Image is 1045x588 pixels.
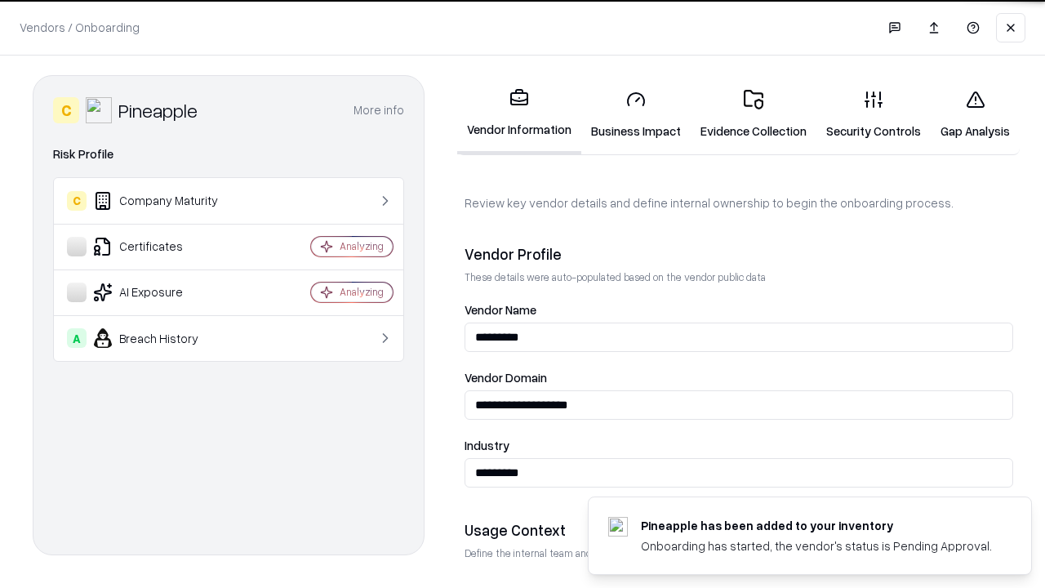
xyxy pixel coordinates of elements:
div: Pineapple has been added to your inventory [641,517,992,534]
p: Vendors / Onboarding [20,19,140,36]
div: Vendor Profile [465,244,1013,264]
button: More info [354,96,404,125]
div: Analyzing [340,285,384,299]
div: A [67,328,87,348]
div: Certificates [67,237,262,256]
div: Analyzing [340,239,384,253]
label: Vendor Name [465,304,1013,316]
a: Evidence Collection [691,77,816,153]
div: Breach History [67,328,262,348]
p: Review key vendor details and define internal ownership to begin the onboarding process. [465,194,1013,212]
div: Risk Profile [53,145,404,164]
label: Vendor Domain [465,372,1013,384]
img: Pineapple [86,97,112,123]
div: AI Exposure [67,283,262,302]
div: Onboarding has started, the vendor's status is Pending Approval. [641,537,992,555]
div: C [53,97,79,123]
p: These details were auto-populated based on the vendor public data [465,270,1013,284]
a: Security Controls [816,77,931,153]
div: Company Maturity [67,191,262,211]
div: Usage Context [465,520,1013,540]
img: pineappleenergy.com [608,517,628,537]
a: Business Impact [581,77,691,153]
a: Vendor Information [457,75,581,154]
label: Industry [465,439,1013,452]
p: Define the internal team and reason for using this vendor. This helps assess business relevance a... [465,546,1013,560]
div: C [67,191,87,211]
a: Gap Analysis [931,77,1020,153]
div: Pineapple [118,97,198,123]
